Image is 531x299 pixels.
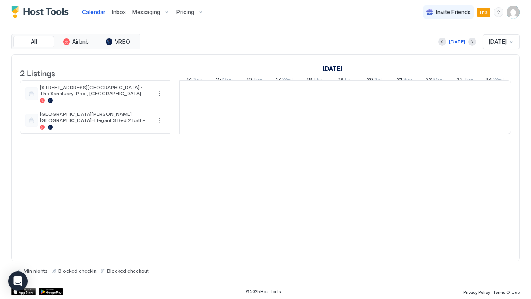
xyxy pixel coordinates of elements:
a: Host Tools Logo [11,6,72,18]
button: [DATE] [448,37,467,47]
a: September 22, 2025 [424,75,446,86]
a: Inbox [112,8,126,16]
span: Messaging [132,9,160,16]
span: 18 [307,76,312,85]
span: 22 [426,76,432,85]
a: Terms Of Use [493,287,520,296]
a: September 14, 2025 [321,63,344,75]
span: Blocked checkout [107,268,149,274]
div: menu [155,115,165,125]
a: September 24, 2025 [483,75,506,86]
button: Previous month [438,38,446,46]
span: VRBO [115,38,130,45]
button: VRBO [98,36,138,47]
div: tab-group [11,34,140,49]
span: Wed [493,76,504,85]
span: 16 [247,76,252,85]
span: Wed [282,76,293,85]
div: menu [155,89,165,98]
span: 14 [187,76,192,85]
span: Sun [193,76,202,85]
span: Tue [464,76,473,85]
span: Pricing [176,9,194,16]
div: menu [494,7,503,17]
button: Airbnb [56,36,96,47]
span: Calendar [82,9,105,15]
span: All [31,38,37,45]
a: September 15, 2025 [214,75,235,86]
a: September 14, 2025 [185,75,204,86]
span: Blocked checkin [58,268,97,274]
a: September 23, 2025 [454,75,475,86]
span: Invite Friends [436,9,471,16]
span: Sun [403,76,412,85]
span: Fri [345,76,350,85]
span: Terms Of Use [493,290,520,295]
a: September 19, 2025 [336,75,353,86]
span: Thu [313,76,322,85]
span: Mon [433,76,444,85]
a: September 17, 2025 [274,75,295,86]
span: © 2025 Host Tools [246,289,281,294]
span: [DATE] [489,38,507,45]
div: [DATE] [449,38,465,45]
a: September 18, 2025 [305,75,325,86]
span: 20 [367,76,373,85]
span: Privacy Policy [463,290,490,295]
span: 15 [216,76,221,85]
button: More options [155,89,165,98]
span: Trial [479,9,489,16]
span: [GEOGRAPHIC_DATA][PERSON_NAME] · [GEOGRAPHIC_DATA]-Elegant 3 Bed 2 bath-[GEOGRAPHIC_DATA] [40,111,152,123]
a: Privacy Policy [463,287,490,296]
span: Airbnb [72,38,89,45]
a: September 21, 2025 [395,75,414,86]
span: 24 [485,76,492,85]
a: Google Play Store [39,288,63,295]
div: User profile [507,6,520,19]
button: More options [155,115,165,125]
button: All [13,36,54,47]
a: September 16, 2025 [245,75,264,86]
a: September 20, 2025 [365,75,384,86]
span: Inbox [112,9,126,15]
span: 21 [397,76,402,85]
button: Next month [468,38,476,46]
a: Calendar [82,8,105,16]
div: Open Intercom Messenger [8,271,28,291]
span: Sat [374,76,382,85]
span: [STREET_ADDRESS][GEOGRAPHIC_DATA] · The Sanctuary: Pool, [GEOGRAPHIC_DATA] [40,84,152,96]
span: 19 [338,76,344,85]
span: 2 Listings [20,66,55,79]
span: 17 [276,76,281,85]
span: Min nights [24,268,48,274]
span: Mon [222,76,233,85]
span: 23 [456,76,463,85]
span: Tue [253,76,262,85]
a: App Store [11,288,36,295]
